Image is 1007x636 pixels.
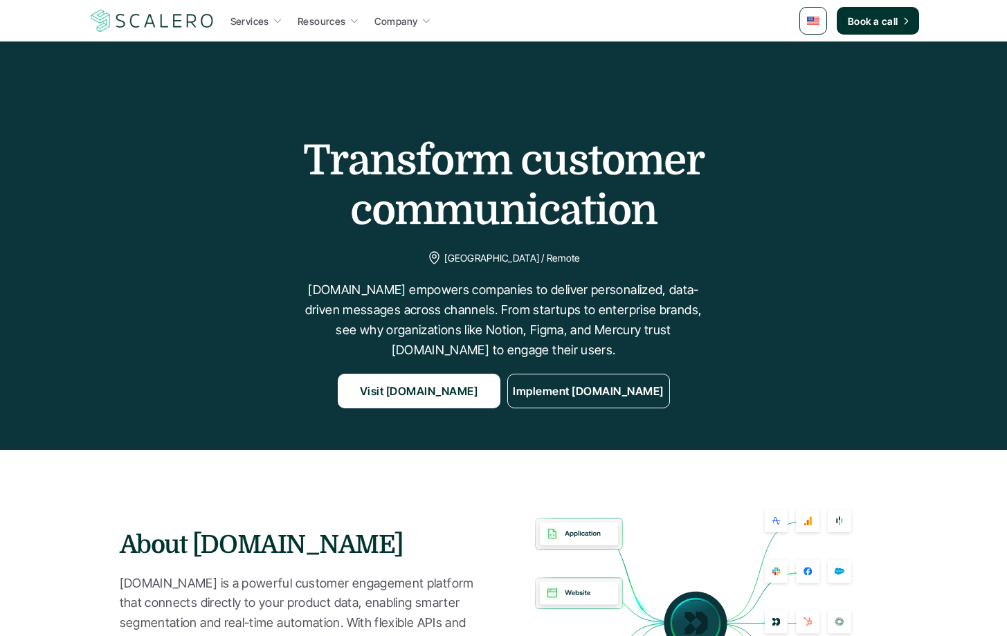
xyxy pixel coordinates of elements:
p: [GEOGRAPHIC_DATA] / Remote [444,249,579,266]
p: [DOMAIN_NAME] empowers companies to deliver personalized, data-driven messages across channels. F... [296,280,711,360]
a: Book a call [837,7,919,35]
p: Implement [DOMAIN_NAME] [513,383,663,401]
h3: About [DOMAIN_NAME] [120,528,504,563]
p: Services [230,14,269,28]
a: Implement [DOMAIN_NAME] [507,374,670,408]
p: Resources [298,14,346,28]
h1: Transform customer communication [158,136,850,235]
a: Scalero company logo [89,8,216,33]
p: Book a call [848,14,898,28]
p: Visit [DOMAIN_NAME] [360,383,478,401]
a: Visit [DOMAIN_NAME] [338,374,500,408]
img: Scalero company logo [89,8,216,34]
p: Company [374,14,418,28]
